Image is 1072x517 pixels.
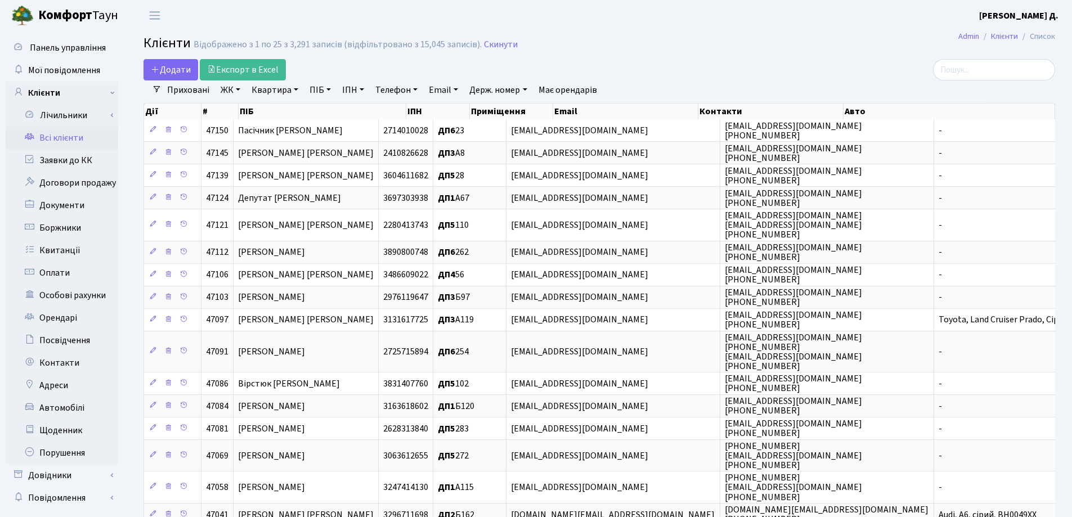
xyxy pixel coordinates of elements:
span: 2714010028 [383,124,428,137]
span: [EMAIL_ADDRESS][DOMAIN_NAME] [511,291,648,304]
span: [PERSON_NAME] [238,345,305,358]
span: 3697303938 [383,192,428,204]
span: Пасічник [PERSON_NAME] [238,124,343,137]
span: - [939,449,942,462]
span: [PERSON_NAME] [PERSON_NAME] [238,219,374,231]
span: [EMAIL_ADDRESS][DOMAIN_NAME] [PHONE_NUMBER] [725,241,862,263]
span: А115 [438,482,474,494]
a: Панель управління [6,37,118,59]
span: [PERSON_NAME] [238,482,305,494]
th: # [201,104,239,119]
b: ДП3 [438,314,455,326]
a: Має орендарів [534,80,602,100]
span: Б120 [438,400,474,412]
span: 47106 [206,269,228,281]
a: Посвідчення [6,329,118,352]
span: Клієнти [143,33,191,53]
span: [EMAIL_ADDRESS][DOMAIN_NAME] [PHONE_NUMBER] [725,309,862,331]
span: [EMAIL_ADDRESS][DOMAIN_NAME] [511,269,648,281]
li: Список [1018,30,1055,43]
span: [EMAIL_ADDRESS][DOMAIN_NAME] [511,482,648,494]
span: - [939,246,942,259]
a: Автомобілі [6,397,118,419]
span: - [939,345,942,358]
span: [EMAIL_ADDRESS][DOMAIN_NAME] [511,449,648,462]
span: 56 [438,269,464,281]
th: Контакти [698,104,844,119]
a: Лічильники [13,104,118,127]
a: Особові рахунки [6,284,118,307]
span: 3890800748 [383,246,428,259]
img: logo.png [11,5,34,27]
a: Повідомлення [6,487,118,509]
span: [EMAIL_ADDRESS][DOMAIN_NAME] [PHONE_NUMBER] [725,417,862,439]
a: Держ. номер [465,80,531,100]
a: Заявки до КК [6,149,118,172]
th: Email [553,104,698,119]
span: 3604611682 [383,169,428,182]
a: [PERSON_NAME] Д. [979,9,1058,23]
span: [EMAIL_ADDRESS][DOMAIN_NAME] [511,169,648,182]
span: Вірстюк [PERSON_NAME] [238,377,340,390]
span: - [939,169,942,182]
span: [EMAIL_ADDRESS][DOMAIN_NAME] [511,377,648,390]
span: 3486609022 [383,269,428,281]
span: - [939,422,942,435]
span: 272 [438,449,469,462]
b: ДП1 [438,192,455,204]
a: ЖК [216,80,245,100]
span: Додати [151,64,191,76]
b: ДП3 [438,147,455,159]
span: - [939,291,942,304]
span: 47069 [206,449,228,462]
span: [PHONE_NUMBER] [EMAIL_ADDRESS][DOMAIN_NAME] [PHONE_NUMBER] [725,440,862,471]
span: - [939,269,942,281]
a: Довідники [6,464,118,487]
span: [EMAIL_ADDRESS][DOMAIN_NAME] [EMAIL_ADDRESS][DOMAIN_NAME] [PHONE_NUMBER] [725,209,862,241]
span: [EMAIL_ADDRESS][DOMAIN_NAME] [511,314,648,326]
span: - [939,482,942,494]
span: 47112 [206,246,228,259]
span: [PERSON_NAME] [238,246,305,259]
b: ДП5 [438,169,455,182]
span: 254 [438,345,469,358]
span: 2410826628 [383,147,428,159]
span: - [939,377,942,390]
span: [PERSON_NAME] [PERSON_NAME] [238,147,374,159]
span: 3831407760 [383,377,428,390]
span: Мої повідомлення [28,64,100,77]
a: Боржники [6,217,118,239]
span: [EMAIL_ADDRESS][DOMAIN_NAME] [PHONE_NUMBER] [EMAIL_ADDRESS][DOMAIN_NAME] [PHONE_NUMBER] [725,331,862,372]
span: 2280413743 [383,219,428,231]
span: Таун [38,6,118,25]
span: [EMAIL_ADDRESS][DOMAIN_NAME] [PHONE_NUMBER] [725,120,862,142]
span: [EMAIL_ADDRESS][DOMAIN_NAME] [PHONE_NUMBER] [725,395,862,417]
a: Клієнти [991,30,1018,42]
a: Телефон [371,80,422,100]
span: [EMAIL_ADDRESS][DOMAIN_NAME] [511,219,648,231]
a: Мої повідомлення [6,59,118,82]
span: [EMAIL_ADDRESS][DOMAIN_NAME] [511,124,648,137]
span: 47103 [206,291,228,304]
a: Оплати [6,262,118,284]
span: 110 [438,219,469,231]
a: Експорт в Excel [200,59,286,80]
span: [EMAIL_ADDRESS][DOMAIN_NAME] [511,246,648,259]
span: [PERSON_NAME] [PERSON_NAME] [238,269,374,281]
span: 3163618602 [383,400,428,412]
span: 47124 [206,192,228,204]
b: Комфорт [38,6,92,24]
b: ДП5 [438,449,455,462]
span: [EMAIL_ADDRESS][DOMAIN_NAME] [PHONE_NUMBER] [725,372,862,394]
span: [PERSON_NAME] [PERSON_NAME] [238,314,374,326]
a: Всі клієнти [6,127,118,149]
span: 3131617725 [383,314,428,326]
nav: breadcrumb [941,25,1072,48]
span: - [939,192,942,204]
th: ІПН [406,104,470,119]
th: ПІБ [239,104,406,119]
input: Пошук... [933,59,1055,80]
span: 47086 [206,377,228,390]
span: 102 [438,377,469,390]
th: Приміщення [470,104,553,119]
